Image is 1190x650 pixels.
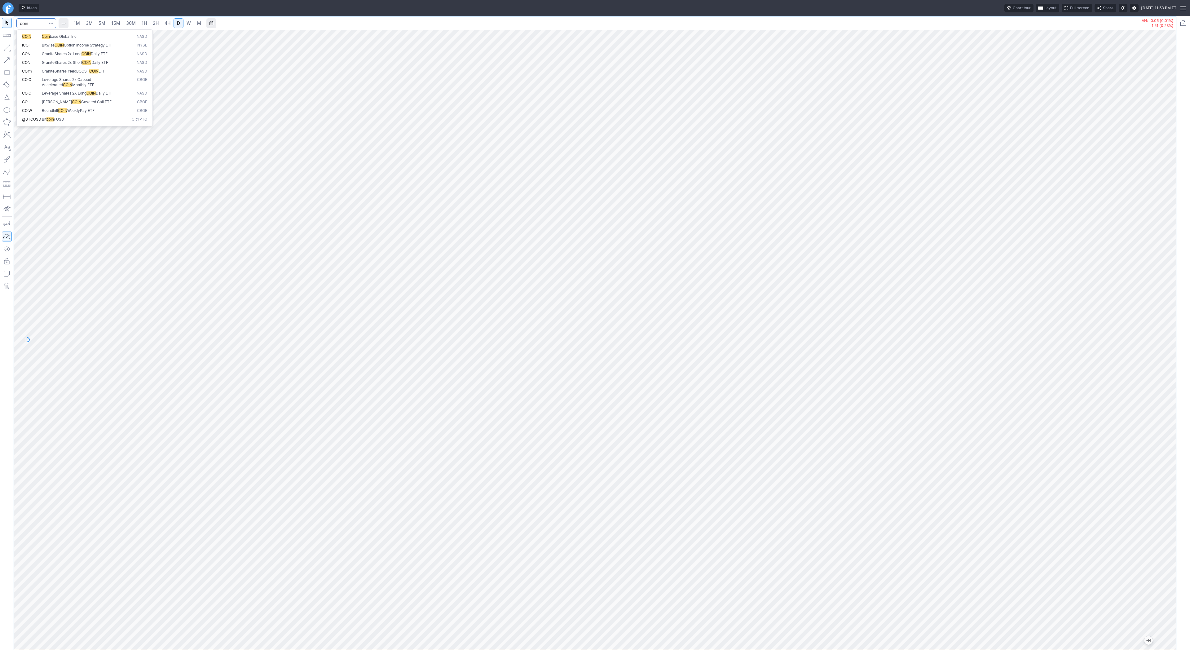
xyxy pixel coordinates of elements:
span: Daily ETF [91,60,108,65]
p: AH: -0.05 (0.01%) [1142,19,1174,23]
a: 5M [96,18,108,28]
span: @BTCUSD [22,117,41,122]
span: Covered Call ETF [81,99,112,104]
button: Hide drawings [2,244,12,254]
span: Roundhill [42,108,58,113]
button: Toggle dark mode [1119,4,1127,12]
button: Mouse [2,18,12,28]
button: Search [47,18,55,28]
span: COYY [22,69,33,73]
a: 1H [139,18,150,28]
span: Layout [1044,5,1056,11]
button: Triangle [2,92,12,102]
span: GraniteShares 2x Long [42,51,82,56]
span: CBOE [137,108,147,113]
span: 1M [74,20,80,26]
button: Rectangle [2,68,12,77]
span: COIN [55,43,64,47]
span: ETF [99,69,105,73]
a: 15M [108,18,123,28]
span: 15M [111,20,120,26]
button: Fibonacci retracements [2,179,12,189]
span: [PERSON_NAME] [42,99,72,104]
span: Leverage Shares 2x Capped Accelerated [42,77,91,87]
button: Measure [2,30,12,40]
button: Full screen [1062,4,1092,12]
button: Position [2,192,12,201]
button: Brush [2,154,12,164]
span: Full screen [1070,5,1089,11]
button: Jump to the most recent bar [1144,636,1153,645]
p: -1.51 (0.23%) [1142,24,1174,28]
span: NASD [137,69,147,74]
input: Search [16,18,56,28]
span: COIN [72,99,81,104]
a: 1M [71,18,83,28]
span: Daily ETF [96,91,112,95]
span: COIN [63,82,72,87]
a: Finviz.com [2,2,14,14]
span: COIN [86,91,96,95]
span: CBOE [137,99,147,105]
span: Bit [42,117,46,122]
span: NYSE [137,43,147,48]
span: 3M [86,20,93,26]
button: XABCD [2,130,12,139]
button: Range [206,18,216,28]
span: NASD [137,51,147,57]
button: Text [2,142,12,152]
span: CBOE [137,77,147,87]
button: Layout [1036,4,1059,12]
span: M [197,20,201,26]
button: Rotated rectangle [2,80,12,90]
button: Line [2,43,12,53]
span: Ideas [27,5,37,11]
a: 30M [123,18,139,28]
a: D [174,18,183,28]
span: WeeklyPay ETF [67,108,95,113]
span: COIN [82,51,91,56]
button: Drawing mode: Single [2,219,12,229]
button: Portfolio watchlist [1178,18,1188,28]
span: / USD [54,117,64,122]
div: Search [16,29,153,126]
span: NASD [137,60,147,65]
span: [DATE] 11:58 PM ET [1141,5,1176,11]
span: D [177,20,180,26]
span: COII [22,99,29,104]
a: 4H [162,18,173,28]
span: W [187,20,191,26]
button: Ideas [19,4,39,12]
span: 1H [142,20,147,26]
span: Daily ETF [91,51,108,56]
span: Share [1103,5,1113,11]
button: Interval [59,18,68,28]
span: COIN [22,34,31,39]
button: Anchored VWAP [2,204,12,214]
span: ICOI [22,43,29,47]
span: COIG [22,91,31,95]
span: CONL [22,51,33,56]
button: Share [1095,4,1116,12]
button: Remove all autosaved drawings [2,281,12,291]
span: base Global Inc [50,34,77,39]
span: 4H [165,20,170,26]
button: Arrow [2,55,12,65]
a: 3M [83,18,95,28]
span: Bitwise [42,43,55,47]
span: coin [46,117,54,122]
span: Coin [42,34,50,39]
button: Add note [2,269,12,279]
span: COIN [82,60,91,65]
span: NASD [137,91,147,96]
span: COIW [22,108,32,113]
span: GraniteShares 2x Short [42,60,82,65]
span: Monthly ETF [72,82,94,87]
span: COIN [89,69,99,73]
button: Elliott waves [2,167,12,177]
a: M [194,18,204,28]
span: COIO [22,77,31,82]
a: 2H [150,18,161,28]
span: 5M [99,20,105,26]
button: Ellipse [2,105,12,115]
